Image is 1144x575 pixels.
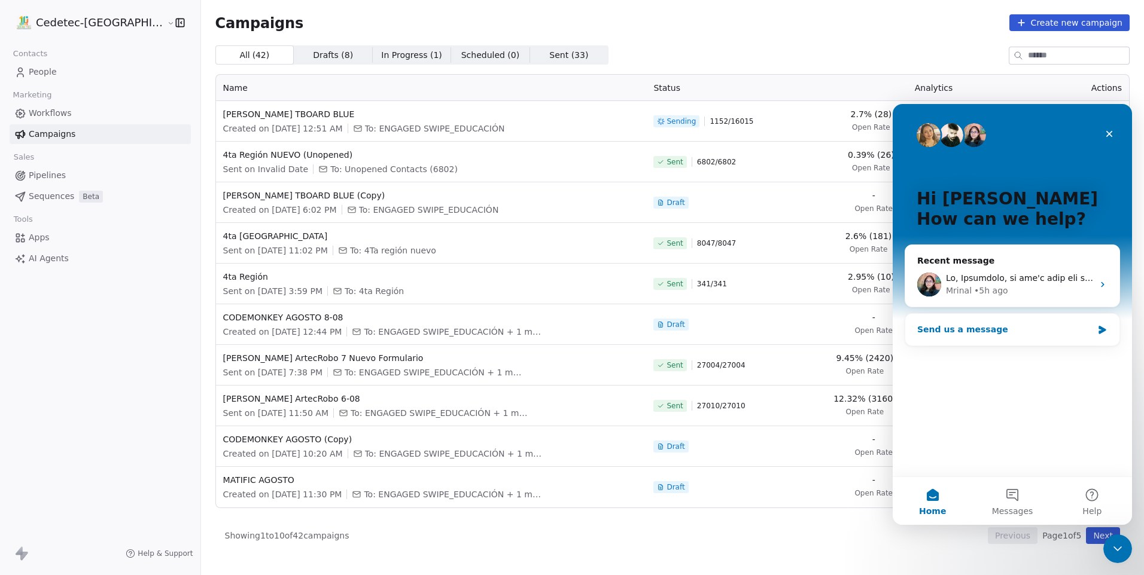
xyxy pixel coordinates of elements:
span: Draft [667,482,684,492]
span: To: 4Ta región nuevo [350,244,436,256]
span: Sent on [DATE] 7:38 PM [223,366,322,378]
span: Cedetec-[GEOGRAPHIC_DATA] [36,15,164,30]
span: Open Rate [854,326,893,335]
span: Open Rate [852,163,890,173]
span: Sent [667,360,683,370]
span: Contacts [8,45,53,63]
span: Created on [DATE] 12:44 PM [223,326,342,338]
span: To: ENGAGED SWIPE_EDUCACIÓN + 1 more [364,326,543,338]
a: Help & Support [126,549,193,558]
span: Sent [667,401,683,411]
span: Campaigns [29,128,75,140]
th: Name [216,75,647,101]
span: 0.39% (26) [848,149,894,161]
span: To: Unopened Contacts (6802) [330,163,458,175]
a: People [10,62,191,82]
span: Draft [667,198,684,207]
span: To: ENGAGED SWIPE_EDUCACIÓN [365,123,505,134]
span: Tools [8,210,38,228]
th: Analytics [796,75,1071,101]
span: 2.6% (181) [845,230,892,242]
span: Help & Support [138,549,193,558]
span: Sent [667,157,683,167]
span: 9.45% (2420) [836,352,893,364]
span: People [29,66,57,78]
button: Previous [988,527,1037,544]
span: 8047 / 8047 [697,238,736,248]
a: SequencesBeta [10,186,191,206]
span: To: 4ta Región [345,285,404,297]
span: Created on [DATE] 12:51 AM [223,123,343,134]
span: In Progress ( 1 ) [381,49,442,62]
span: Open Rate [846,366,884,376]
button: Cedetec-[GEOGRAPHIC_DATA] [14,13,159,33]
a: Workflows [10,103,191,123]
span: To: ENGAGED SWIPE_EDUCACIÓN + 1 more [365,448,544,460]
span: 341 / 341 [697,279,727,289]
iframe: Intercom live chat [893,104,1132,525]
a: Campaigns [10,124,191,144]
span: Apps [29,231,50,244]
span: [PERSON_NAME] TBOARD BLUE (Copy) [223,189,640,201]
span: Beta [79,191,103,203]
span: - [872,474,875,486]
span: - [872,311,875,323]
span: To: ENGAGED SWIPE_EDUCACIÓN [359,204,499,216]
img: IMAGEN%2010%20A%C3%83%C2%91OS.png [17,16,31,30]
span: 27010 / 27010 [697,401,746,411]
span: To: ENGAGED SWIPE_EDUCACIÓN + 1 more [345,366,524,378]
span: [PERSON_NAME] ArtecRobo 7 Nuevo Formulario [223,352,640,364]
span: Open Rate [852,123,890,132]
span: Sent [667,238,683,248]
span: Marketing [8,86,57,104]
a: AI Agents [10,249,191,268]
span: Open Rate [854,204,893,213]
span: Sending [667,117,696,126]
span: Sales [8,148,39,166]
a: Pipelines [10,166,191,185]
span: Showing 1 to 10 of 42 campaigns [225,530,349,542]
iframe: Intercom live chat [1103,534,1132,563]
span: AI Agents [29,252,69,265]
span: Sent on [DATE] 11:50 AM [223,407,328,419]
span: Draft [667,442,684,451]
span: Sequences [29,190,74,203]
span: To: ENGAGED SWIPE_EDUCACIÓN + 1 more [351,407,530,419]
span: [PERSON_NAME] ArtecRobo 6-08 [223,393,640,405]
span: 1152 / 16015 [710,117,753,126]
span: Workflows [29,107,72,120]
span: Draft [667,320,684,329]
th: Status [646,75,796,101]
span: Sent [667,279,683,289]
span: Open Rate [852,285,890,295]
span: Pipelines [29,169,66,182]
span: 4ta [GEOGRAPHIC_DATA] [223,230,640,242]
span: 4ta Región NUEVO (Unopened) [223,149,640,161]
span: 2.7% (28) [851,108,892,120]
span: To: ENGAGED SWIPE_EDUCACIÓN + 1 more [364,488,543,500]
th: Actions [1072,75,1129,101]
span: MATIFIC AGOSTO [223,474,640,486]
span: Created on [DATE] 11:30 PM [223,488,342,500]
span: Open Rate [854,488,893,498]
span: Campaigns [215,14,304,31]
span: Open Rate [846,407,884,417]
span: - [872,433,875,445]
span: [PERSON_NAME] TBOARD BLUE [223,108,640,120]
button: Next [1086,527,1120,544]
span: Drafts ( 8 ) [313,49,353,62]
